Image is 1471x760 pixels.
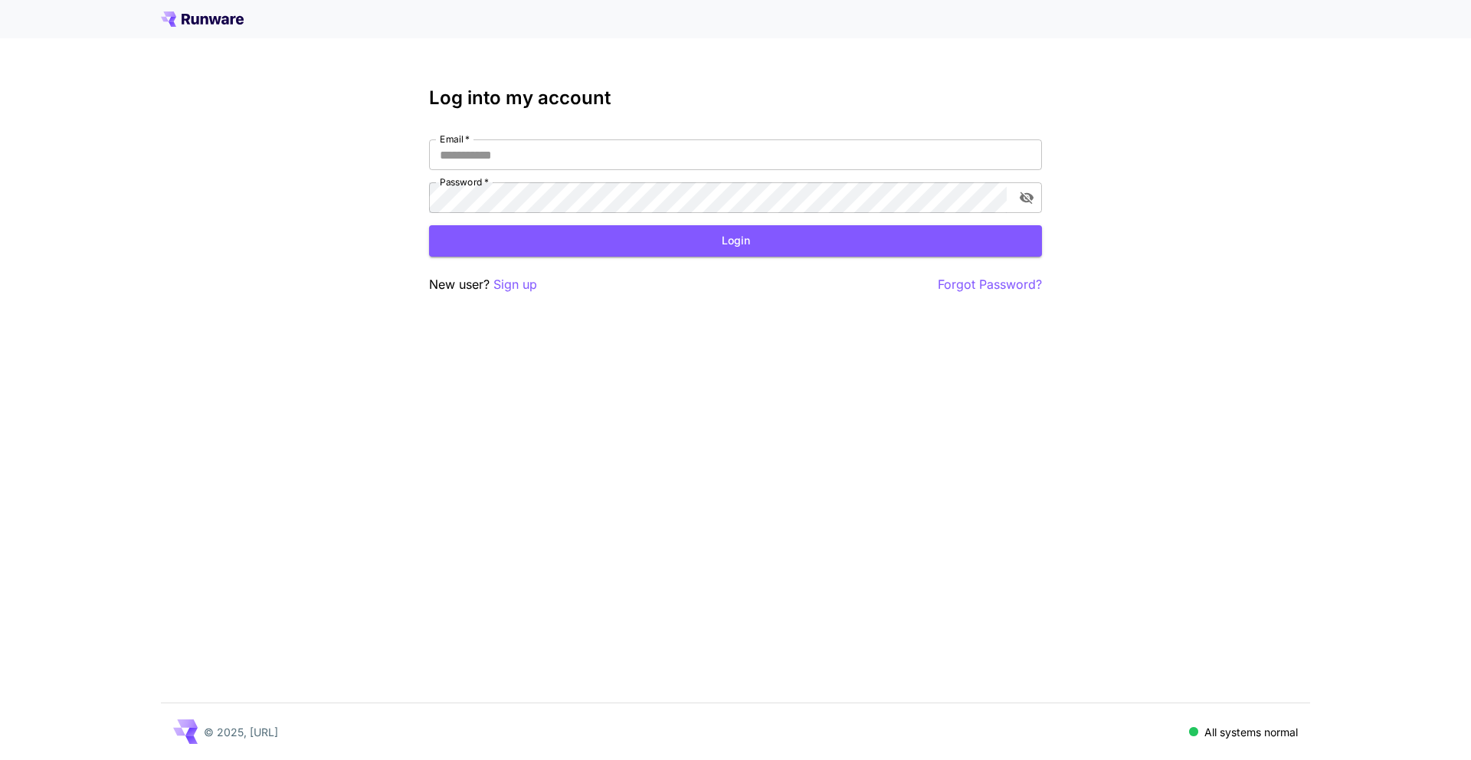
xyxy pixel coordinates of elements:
p: © 2025, [URL] [204,724,278,740]
p: All systems normal [1204,724,1298,740]
button: Login [429,225,1042,257]
label: Password [440,175,489,188]
button: Sign up [493,275,537,294]
h3: Log into my account [429,87,1042,109]
button: toggle password visibility [1013,184,1040,211]
button: Forgot Password? [938,275,1042,294]
label: Email [440,133,470,146]
p: New user? [429,275,537,294]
